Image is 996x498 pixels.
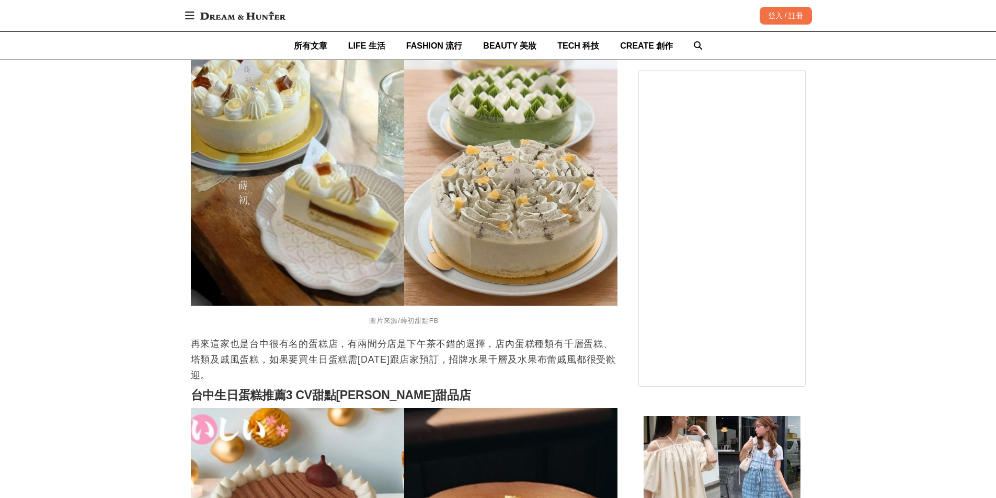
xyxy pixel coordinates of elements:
span: LIFE 生活 [348,41,385,50]
a: BEAUTY 美妝 [483,32,536,60]
strong: 台中生日蛋糕推薦3 CV甜點[PERSON_NAME]甜品店 [191,388,471,402]
div: 登入 / 註冊 [760,7,812,25]
img: Dream & Hunter [195,6,291,25]
a: CREATE 創作 [620,32,673,60]
span: BEAUTY 美妝 [483,41,536,50]
span: CREATE 創作 [620,41,673,50]
span: 所有文章 [294,41,327,50]
span: FASHION 流行 [406,41,463,50]
a: 所有文章 [294,32,327,60]
p: 再來這家也是台中很有名的蛋糕店，有兩間分店是下午茶不錯的選擇，店內蛋糕種類有千層蛋糕、塔類及戚風蛋糕，如果要買生日蛋糕需[DATE]跟店家預訂，招牌水果千層及水果布蕾戚風都很受歡迎。 [191,336,617,383]
a: LIFE 生活 [348,32,385,60]
img: 6家台中生日蛋糕推薦！網美蛋糕、客製蛋糕通通有，在地人口碑好評，跟著訂不踩雷 [191,39,617,306]
a: TECH 科技 [557,32,599,60]
span: TECH 科技 [557,41,599,50]
a: FASHION 流行 [406,32,463,60]
span: 圖片來源/蒔初甜點FB [369,317,439,325]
